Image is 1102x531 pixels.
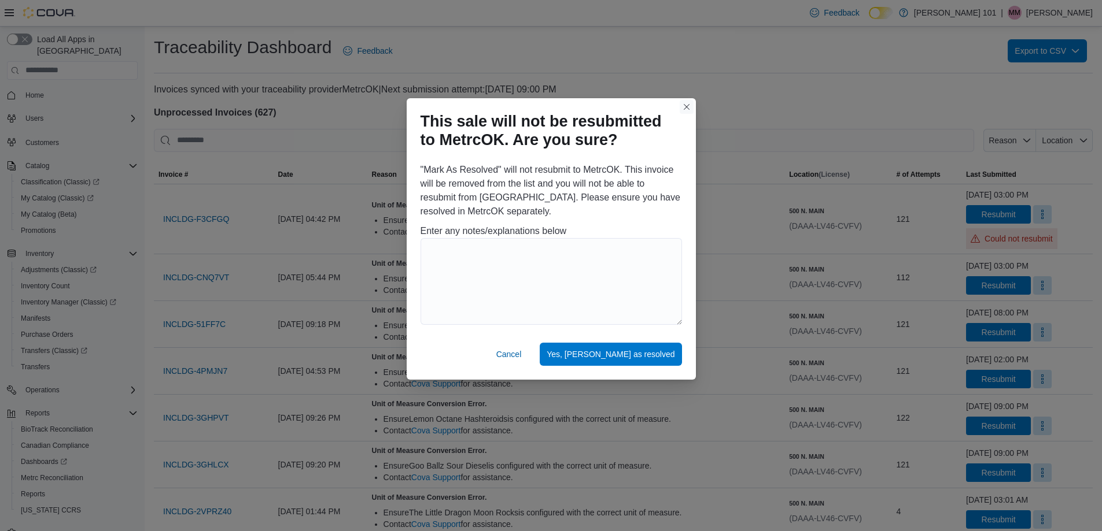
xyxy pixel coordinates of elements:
[421,112,673,149] h1: This sale will not be resubmitted to MetrcOK. Are you sure?
[487,343,531,366] button: Cancel
[540,343,681,366] button: Yes, [PERSON_NAME] as resolved
[680,100,694,114] button: Closes this modal window
[421,163,682,329] div: "Mark As Resolved" will not resubmit to MetrcOK. This invoice will be removed from the list and y...
[496,348,522,360] span: Cancel
[547,348,675,360] span: Yes, [PERSON_NAME] as resolved
[421,224,682,329] div: Enter any notes/explanations below
[492,343,526,366] button: Cancel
